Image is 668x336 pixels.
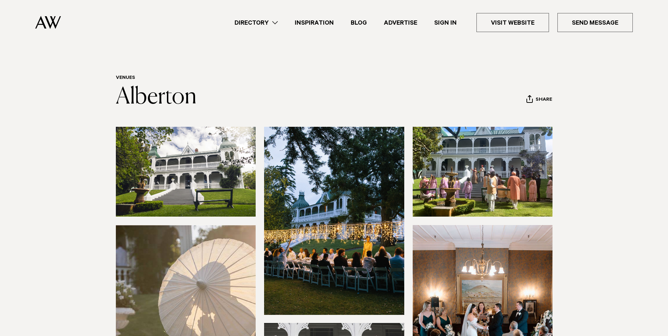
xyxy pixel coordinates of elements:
span: Share [536,97,552,104]
a: Send Message [557,13,633,32]
a: Sign In [426,18,465,27]
img: Heritage home Mt Albert [116,127,256,217]
a: Venues [116,75,135,81]
a: Visit Website [476,13,549,32]
a: Directory [226,18,286,27]
button: Share [526,95,552,105]
img: Fairy lights wedding reception [264,127,404,315]
img: Wedding party Auckland [413,127,553,217]
a: Advertise [375,18,426,27]
a: Alberton [116,86,196,108]
img: Auckland Weddings Logo [35,16,61,29]
a: Blog [342,18,375,27]
a: Inspiration [286,18,342,27]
